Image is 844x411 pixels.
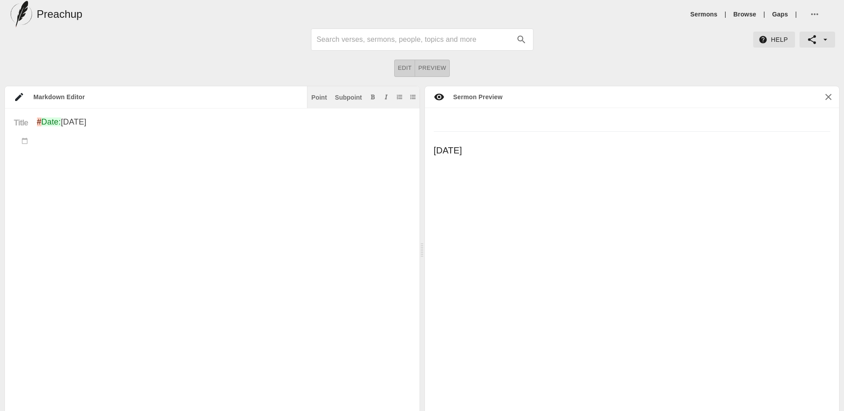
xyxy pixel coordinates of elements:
button: Subpoint [333,93,364,101]
button: search [512,30,531,49]
div: Subpoint [335,94,362,101]
button: Insert point [310,93,329,101]
div: text alignment [394,60,450,77]
a: Sermons [691,10,718,19]
div: Markdown Editor [24,93,307,101]
img: preachup-logo.png [11,1,32,28]
span: Help [760,34,788,45]
a: Browse [733,10,756,19]
li: | [792,10,800,19]
div: Point [311,94,327,101]
div: Sermon Preview [444,93,503,101]
li: | [760,10,769,19]
iframe: Drift Widget Chat Controller [800,367,833,400]
li: | [721,10,730,19]
input: Search sermons [317,32,512,47]
p: [DATE] [434,144,811,157]
span: Preview [418,63,446,73]
h5: Preachup [36,7,82,21]
button: Add unordered list [408,93,417,101]
button: Help [753,32,795,48]
button: Add ordered list [395,93,404,101]
button: Add bold text [368,93,377,101]
button: Preview [415,60,450,77]
span: Edit [398,63,412,73]
button: Add italic text [382,93,391,101]
a: Gaps [772,10,788,19]
div: Title [5,117,37,136]
button: Edit [394,60,415,77]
